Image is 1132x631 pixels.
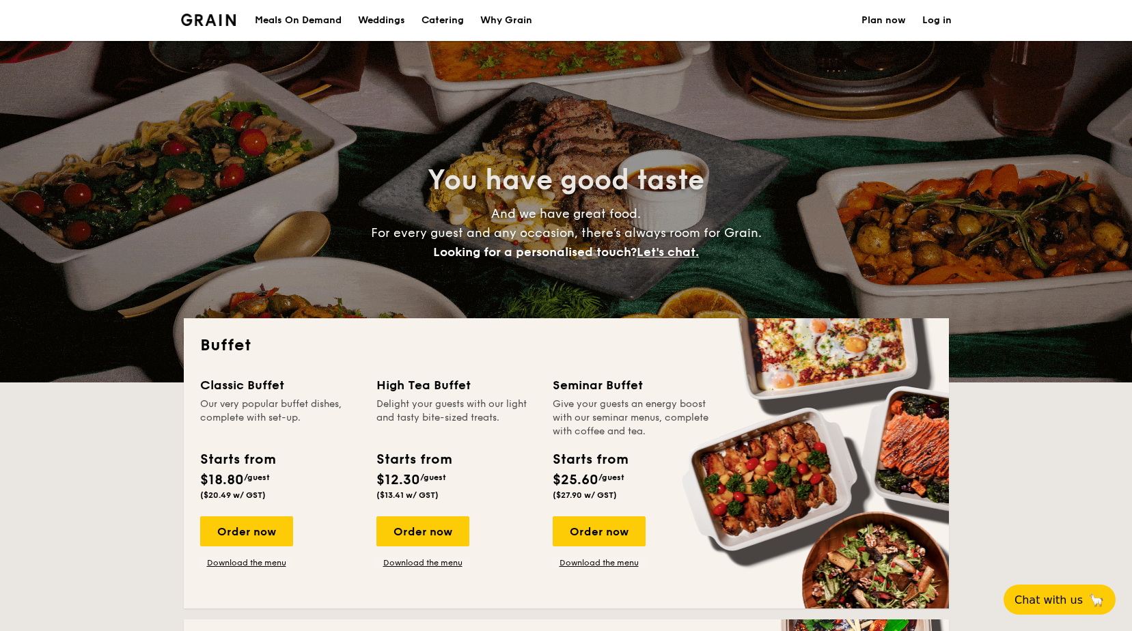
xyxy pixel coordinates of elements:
[1088,592,1105,608] span: 🦙
[376,557,469,568] a: Download the menu
[200,397,360,438] div: Our very popular buffet dishes, complete with set-up.
[371,206,762,260] span: And we have great food. For every guest and any occasion, there’s always room for Grain.
[553,557,646,568] a: Download the menu
[428,164,704,197] span: You have good taste
[376,376,536,395] div: High Tea Buffet
[553,449,627,470] div: Starts from
[553,490,617,500] span: ($27.90 w/ GST)
[181,14,236,26] a: Logotype
[200,490,266,500] span: ($20.49 w/ GST)
[553,472,598,488] span: $25.60
[200,472,244,488] span: $18.80
[420,473,446,482] span: /guest
[376,397,536,438] div: Delight your guests with our light and tasty bite-sized treats.
[376,490,439,500] span: ($13.41 w/ GST)
[1014,593,1083,606] span: Chat with us
[598,473,624,482] span: /guest
[433,244,637,260] span: Looking for a personalised touch?
[200,557,293,568] a: Download the menu
[244,473,270,482] span: /guest
[181,14,236,26] img: Grain
[376,516,469,546] div: Order now
[200,335,933,356] h2: Buffet
[637,244,699,260] span: Let's chat.
[376,449,451,470] div: Starts from
[200,516,293,546] div: Order now
[376,472,420,488] span: $12.30
[200,449,275,470] div: Starts from
[553,376,713,395] div: Seminar Buffet
[553,516,646,546] div: Order now
[200,376,360,395] div: Classic Buffet
[553,397,713,438] div: Give your guests an energy boost with our seminar menus, complete with coffee and tea.
[1004,585,1116,615] button: Chat with us🦙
